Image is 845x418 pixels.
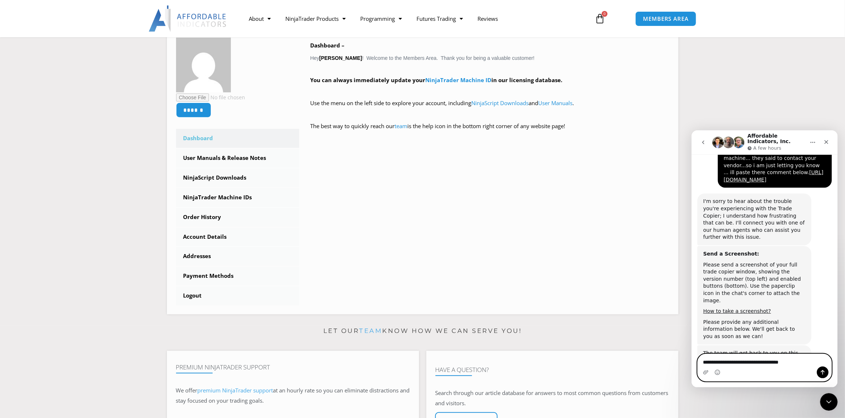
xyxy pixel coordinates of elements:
[241,10,278,27] a: About
[176,188,300,207] a: NinjaTrader Machine IDs
[6,215,120,260] div: The team will get back to you on this. Our usual reply time is a few hours.You'll get replies her...
[176,364,410,371] h4: Premium NinjaTrader Support
[602,11,608,17] span: 0
[470,10,505,27] a: Reviews
[11,239,17,245] button: Upload attachment
[176,208,300,227] a: Order History
[278,10,353,27] a: NinjaTrader Products
[395,122,407,130] a: team
[538,99,572,107] a: User Manuals
[820,393,838,411] iframe: Intercom live chat
[176,286,300,305] a: Logout
[471,99,529,107] a: NinjaScript Downloads
[12,219,114,255] div: The team will get back to you on this. Our usual reply time is a few hours. You'll get replies he...
[359,327,382,334] a: team
[176,387,198,394] span: We offer
[176,266,300,285] a: Payment Methods
[176,227,300,246] a: Account Details
[23,239,29,245] button: Emoji picker
[176,129,300,148] a: Dashboard
[198,387,273,394] a: premium NinjaTrader support
[692,130,838,387] iframe: Intercom live chat
[310,41,669,142] div: Hey ! Welcome to the Members Area. Thank you for being a valuable customer!
[125,236,137,248] button: Send a message…
[584,8,616,29] a: 0
[241,10,586,27] nav: Menu
[176,149,300,168] a: User Manuals & Release Notes
[435,366,669,373] h4: Have A Question?
[176,168,300,187] a: NinjaScript Downloads
[425,76,491,84] a: NinjaTrader Machine ID
[635,11,696,26] a: MEMBERS AREA
[149,5,227,32] img: LogoAI | Affordable Indicators – NinjaTrader
[353,10,409,27] a: Programming
[176,129,300,305] nav: Account pages
[310,42,345,49] b: Dashboard –
[176,38,231,92] img: 0d6abbe805e3653fac283fc85f502a9d848f16953ed46a8e1b42ba6a54af3381
[310,76,562,84] strong: You can always immediately update your in our licensing database.
[167,325,678,337] p: Let our know how we can serve you!
[310,98,669,119] p: Use the menu on the left side to explore your account, including and .
[6,224,140,236] textarea: Message…
[409,10,470,27] a: Futures Trading
[176,247,300,266] a: Addresses
[435,388,669,409] p: Search through our article database for answers to most common questions from customers and visit...
[643,16,689,22] span: MEMBERS AREA
[310,121,669,142] p: The best way to quickly reach our is the help icon in the bottom right corner of any website page!
[176,387,410,404] span: at an hourly rate so you can eliminate distractions and stay focused on your trading goals.
[6,215,140,276] div: Solomon says…
[319,55,362,61] strong: [PERSON_NAME]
